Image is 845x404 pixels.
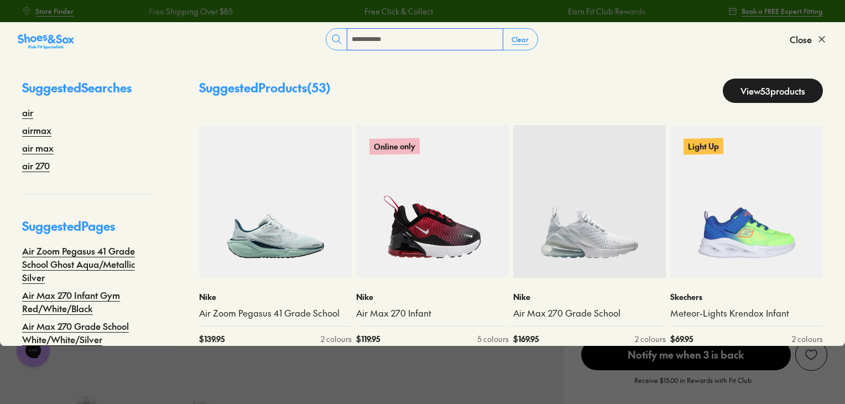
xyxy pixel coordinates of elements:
span: $ 119.95 [356,333,380,345]
a: Air Zoom Pegasus 41 Grade School Ghost Aqua/Metallic Silver [22,244,155,284]
span: Book a FREE Expert Fitting [742,6,823,16]
a: Book a FREE Expert Fitting [728,1,823,21]
a: air max [22,141,54,154]
div: 5 colours [477,333,509,345]
a: air [22,106,33,119]
iframe: Gorgias live chat messenger [11,330,55,371]
button: Close [790,27,827,51]
span: ( 53 ) [307,79,331,96]
a: Air Max 270 Grade School White/White/Silver [22,319,155,346]
span: Notify me when 3 is back [581,339,791,370]
a: Online only [356,125,509,278]
span: $ 69.95 [670,333,693,345]
p: Nike [513,291,666,303]
a: Free Shipping Over $85 [114,6,198,17]
span: $ 169.95 [513,333,539,345]
a: Store Finder [22,1,74,21]
p: Nike [356,291,509,303]
a: Air Zoom Pegasus 41 Grade School [199,307,352,319]
a: Air Max 270 Infant [356,307,509,319]
a: Air Max 270 Grade School [513,307,666,319]
p: Nike [199,291,352,303]
p: Suggested Pages [22,217,155,244]
div: 2 colours [792,333,823,345]
a: Meteor-Lights Krendox Infant [670,307,823,319]
p: Suggested Products [199,79,331,103]
button: Add to wishlist [795,339,827,371]
a: Earn Fit Club Rewards [533,6,611,17]
button: Notify me when 3 is back [581,339,791,371]
a: View53products [723,79,823,103]
span: Close [790,33,812,46]
p: Receive $15.00 in Rewards with Fit Club [634,375,752,395]
p: Skechers [670,291,823,303]
p: Light Up [684,138,723,154]
span: $ 139.95 [199,333,225,345]
p: Online only [369,138,420,155]
button: Clear [503,29,538,49]
a: Free Click & Collect [330,6,398,17]
span: Store Finder [35,6,74,16]
div: 2 colours [635,333,666,345]
p: Suggested Searches [22,79,155,106]
a: Light Up [670,125,823,278]
a: Shoes &amp; Sox [18,30,74,48]
a: airmax [22,123,51,137]
a: Air Max 270 Infant Gym Red/White/Black [22,288,155,315]
a: air 270 [22,159,50,172]
div: 2 colours [321,333,352,345]
img: SNS_Logo_Responsive.svg [18,33,74,50]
